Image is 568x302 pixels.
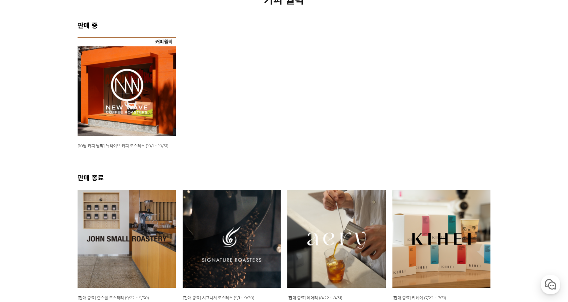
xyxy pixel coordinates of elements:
[287,295,342,300] a: [판매 종료] 에어리 (8/22 ~ 8/31)
[183,295,254,300] a: [판매 종료] 시그니쳐 로스터스 (9/1 ~ 9/30)
[78,173,490,182] h2: 판매 종료
[78,295,149,300] span: [판매 종료] 존스몰 로스터리 (9/22 ~ 9/30)
[78,190,176,288] img: [판매 종료] 존스몰 로스터리 (9/22 ~ 9/30)
[183,190,281,288] img: [판매 종료] 시그니쳐 로스터스 (9/1 ~ 9/30)
[104,223,112,229] span: 설정
[392,295,446,300] span: [판매 종료] 키헤이 (7/22 ~ 7/31)
[2,213,44,230] a: 홈
[78,20,490,30] h2: 판매 중
[61,224,69,229] span: 대화
[392,190,491,288] img: 7월 커피 스몰 월픽 키헤이
[87,213,129,230] a: 설정
[287,295,342,300] span: [판매 종료] 에어리 (8/22 ~ 8/31)
[21,223,25,229] span: 홈
[78,37,176,136] img: [10월 커피 월픽] 뉴웨이브 커피 로스터스 (10/1 ~ 10/31)
[392,295,446,300] a: [판매 종료] 키헤이 (7/22 ~ 7/31)
[287,190,386,288] img: 8월 커피 스몰 월픽 에어리
[44,213,87,230] a: 대화
[183,295,254,300] span: [판매 종료] 시그니쳐 로스터스 (9/1 ~ 9/30)
[78,143,169,148] a: [10월 커피 월픽] 뉴웨이브 커피 로스터스 (10/1 ~ 10/31)
[78,295,149,300] a: [판매 종료] 존스몰 로스터리 (9/22 ~ 9/30)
